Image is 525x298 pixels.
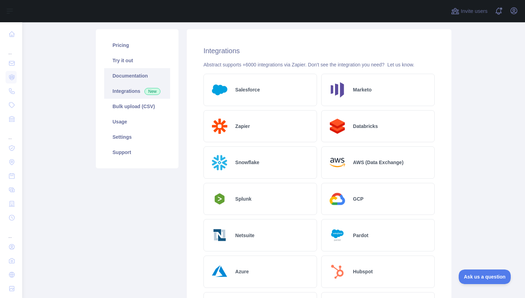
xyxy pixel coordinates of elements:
img: Logo [327,225,348,245]
a: Bulk upload (CSV) [104,99,170,114]
a: Try it out [104,53,170,68]
img: Logo [327,189,348,209]
img: Logo [327,152,348,173]
a: Settings [104,129,170,145]
h2: Splunk [235,195,252,202]
img: Logo [209,225,230,245]
div: Abstract supports +6000 integrations via Zapier. Don't see the integration you need? [203,61,435,68]
img: Logo [209,191,230,207]
h2: Snowflake [235,159,259,166]
h2: Pardot [353,232,368,239]
a: Pricing [104,38,170,53]
h2: Integrations [203,46,435,56]
img: Logo [327,80,348,100]
div: ... [6,127,17,140]
h2: Marketo [353,86,372,93]
button: Invite users [450,6,489,17]
span: New [144,88,160,95]
h2: Azure [235,268,249,275]
h2: Netsuite [235,232,255,239]
img: Logo [327,116,348,137]
h2: Salesforce [235,86,260,93]
img: Logo [209,116,230,137]
a: Documentation [104,68,170,83]
h2: GCP [353,195,364,202]
span: Invite users [461,7,487,15]
img: Logo [327,261,348,282]
img: Logo [209,80,230,100]
h2: AWS (Data Exchange) [353,159,403,166]
iframe: Toggle Customer Support [459,269,511,284]
a: Let us know. [387,62,414,67]
div: ... [6,225,17,239]
a: Integrations New [104,83,170,99]
div: ... [6,42,17,56]
img: Logo [209,152,230,173]
h2: Databricks [353,123,378,130]
h2: Hubspot [353,268,373,275]
a: Support [104,145,170,160]
a: Usage [104,114,170,129]
img: Logo [209,261,230,282]
h2: Zapier [235,123,250,130]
